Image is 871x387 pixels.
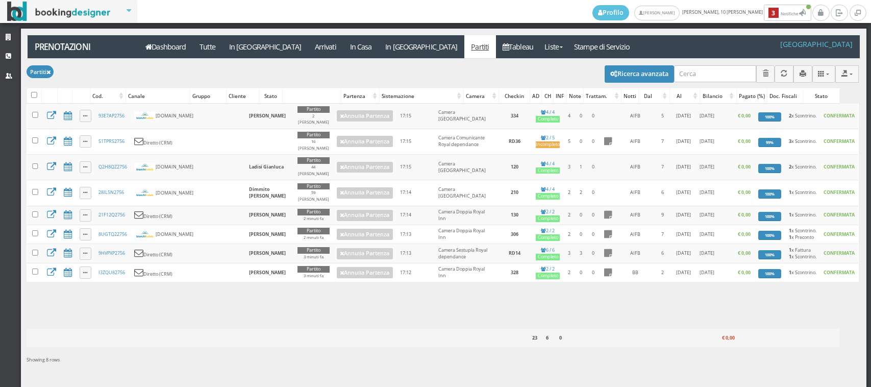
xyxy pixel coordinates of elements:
div: Cod. [90,89,126,103]
td: 17:15 [396,154,435,180]
b: 6 [546,334,549,341]
a: 21F12Q2756 [98,211,125,218]
div: Partito [297,247,330,254]
span: [PERSON_NAME], 10 [PERSON_NAME] [592,5,812,21]
td: [DOMAIN_NAME] [131,103,200,129]
a: Liste [540,35,567,58]
td: [DOMAIN_NAME] [131,154,200,180]
b: 1 [789,189,791,196]
div: Partito [297,106,330,113]
a: 28IL5N2756 [98,189,124,196]
div: CH [542,89,553,103]
div: Completo [536,193,560,200]
td: Camera Doppia Royal Inn [435,206,497,225]
td: Camera [GEOGRAPHIC_DATA] [435,103,497,129]
div: Completo [536,273,560,279]
b: RD14 [509,250,520,256]
img: bianchihotels.svg [134,189,156,197]
td: 0 [575,129,586,154]
a: In Casa [343,35,379,58]
td: 2 [563,180,575,206]
b: 3 [789,138,791,144]
b: € 0,00 [738,112,751,119]
b: € 0,00 [738,138,751,144]
b: CONFERMATA [824,112,855,119]
td: 0 [587,180,600,206]
td: 0 [575,206,586,225]
td: [DATE] [696,103,718,129]
a: Annulla Partenza [337,210,393,221]
td: [DATE] [696,129,718,154]
span: Showing 8 rows [27,356,60,363]
div: Trattam. [584,89,621,103]
div: Gruppo [190,89,226,103]
a: 93E7AP2756 [98,112,125,119]
td: 17:13 [396,244,435,263]
button: Ricerca avanzata [605,65,674,83]
div: Note [566,89,583,103]
td: x Scontrino. x Preconto [785,225,819,244]
td: 5 [654,103,671,129]
a: 2 / 5Incompleto [536,134,560,148]
td: 7 [654,154,671,180]
div: INF [554,89,566,103]
td: Camera [GEOGRAPHIC_DATA] [435,154,497,180]
td: [DOMAIN_NAME] [131,180,200,206]
a: Arrivati [308,35,343,58]
img: bianchihotels.svg [134,163,156,171]
td: 7 [654,225,671,244]
b: Dimmito [PERSON_NAME] [249,186,286,199]
a: 2 / 2Completo [536,208,560,222]
td: 3 [563,244,575,263]
b: CONFERMATA [824,231,855,237]
td: 2 [563,206,575,225]
b: [PERSON_NAME] [249,231,286,237]
div: Dal [639,89,669,103]
div: Sistemazione [380,89,463,103]
small: 16 [PERSON_NAME] [298,139,329,151]
td: 0 [587,263,600,282]
div: Partito [297,228,330,234]
a: 4 / 4Completo [536,160,560,174]
a: Tableau [496,35,540,58]
td: Camera Comunicante Royal dependance [435,129,497,154]
b: Ladisi Gianluca [249,163,284,170]
td: Camera Doppia Royal Inn [435,263,497,282]
td: 0 [575,103,586,129]
div: Checkin [499,89,530,103]
td: AIFB [616,154,654,180]
b: 1 [789,234,791,240]
small: 59 [PERSON_NAME] [298,190,329,202]
div: Cliente [227,89,258,103]
td: AIFB [616,103,654,129]
a: Annulla Partenza [337,267,393,278]
div: Completo [536,167,560,174]
small: 3 minuti fa [304,254,323,259]
b: 1 [789,247,791,253]
div: Canale [126,89,190,103]
div: Camera [464,89,499,103]
td: 17:14 [396,206,435,225]
td: BB [616,263,654,282]
td: x Scontrino. [785,103,819,129]
a: Annulla Partenza [337,136,393,147]
td: Camera Sestupla Royal dependance [435,244,497,263]
b: 306 [511,231,518,237]
td: 0 [587,225,600,244]
td: [DATE] [696,263,718,282]
td: [DATE] [671,154,696,180]
b: 210 [511,189,518,196]
a: Stampe di Servizio [567,35,637,58]
div: Pagato (%) [737,89,767,103]
td: x Scontrino. [785,180,819,206]
td: 17:12 [396,263,435,282]
a: In [GEOGRAPHIC_DATA] [379,35,464,58]
td: [DATE] [696,154,718,180]
div: 100% [758,269,782,278]
td: Diretto (CRM) [131,263,200,282]
td: 0 [587,206,600,225]
td: [DATE] [671,180,696,206]
div: Partito [297,183,330,190]
div: Partito [297,132,330,138]
td: 0 [587,103,600,129]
